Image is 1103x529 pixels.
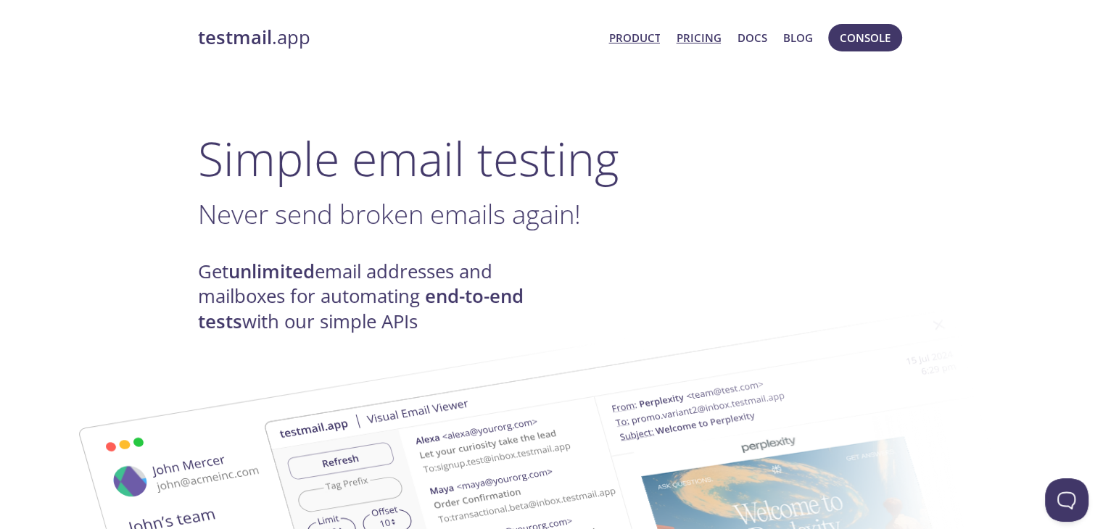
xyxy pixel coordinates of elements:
span: Never send broken emails again! [198,196,581,232]
a: Docs [738,28,767,47]
h4: Get email addresses and mailboxes for automating with our simple APIs [198,259,552,334]
h1: Simple email testing [198,130,906,186]
strong: end-to-end tests [198,283,524,333]
iframe: Help Scout Beacon - Open [1045,478,1088,522]
strong: unlimited [228,259,315,284]
a: Blog [783,28,813,47]
strong: testmail [198,25,272,50]
button: Console [828,24,902,51]
a: Product [608,28,660,47]
a: testmail.app [198,25,598,50]
a: Pricing [676,28,721,47]
span: Console [840,28,891,47]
